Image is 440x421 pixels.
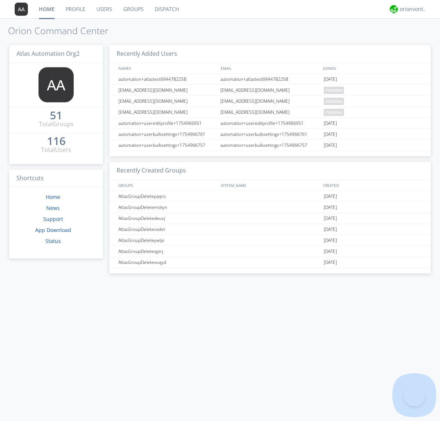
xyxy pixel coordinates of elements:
span: [DATE] [324,129,337,140]
span: Atlas Automation Org2 [16,50,80,58]
a: Support [43,215,63,222]
span: [DATE] [324,202,337,213]
div: AtlasGroupDeletexoqyd [117,257,218,268]
span: [DATE] [324,191,337,202]
div: EMAIL [219,63,321,73]
a: App Download [35,226,71,233]
a: AtlasGroupDeleteywlpi[DATE] [109,235,431,246]
div: [EMAIL_ADDRESS][DOMAIN_NAME] [219,96,322,106]
img: 373638.png [38,67,74,102]
div: automation+atlastest6944782258 [219,74,322,84]
span: [DATE] [324,118,337,129]
a: 51 [50,112,62,120]
a: [EMAIL_ADDRESS][DOMAIN_NAME][EMAIL_ADDRESS][DOMAIN_NAME]pending [109,96,431,107]
div: AtlasGroupDeleteywlpi [117,235,218,246]
a: automation+usereditprofile+1754966951automation+usereditprofile+1754966951[DATE] [109,118,431,129]
div: AtlasGroupDeletepaqro [117,191,218,202]
div: [EMAIL_ADDRESS][DOMAIN_NAME] [219,107,322,117]
a: [EMAIL_ADDRESS][DOMAIN_NAME][EMAIL_ADDRESS][DOMAIN_NAME]pending [109,107,431,118]
iframe: Toggle Customer Support [403,384,425,406]
div: GROUPS [117,180,217,190]
span: [DATE] [324,246,337,257]
span: [DATE] [324,257,337,268]
div: SYSTEM_NAME [219,180,321,190]
h3: Recently Added Users [109,45,431,63]
span: pending [324,98,344,105]
div: CREATED [321,180,424,190]
div: automation+userbulksettings+1754966761 [219,129,322,139]
div: automation+userbulksettings+1754966757 [117,140,218,150]
a: AtlasGroupDeletexoqyd[DATE] [109,257,431,268]
div: automation+userbulksettings+1754966757 [219,140,322,150]
div: AtlasGroupDeletemskyn [117,202,218,213]
div: AtlasGroupDeleteqpirj [117,246,218,257]
a: [EMAIL_ADDRESS][DOMAIN_NAME][EMAIL_ADDRESS][DOMAIN_NAME]pending [109,85,431,96]
div: automation+userbulksettings+1754966761 [117,129,218,139]
a: AtlasGroupDeletedeuvj[DATE] [109,213,431,224]
a: AtlasGroupDeleteqpirj[DATE] [109,246,431,257]
div: automation+usereditprofile+1754966951 [219,118,322,128]
a: AtlasGroupDeleteoxdvt[DATE] [109,224,431,235]
a: AtlasGroupDeletepaqro[DATE] [109,191,431,202]
div: Total Groups [39,120,74,128]
div: JOINED [321,63,424,73]
h3: Recently Created Groups [109,162,431,180]
a: Status [45,237,61,244]
span: pending [324,87,344,94]
div: [EMAIL_ADDRESS][DOMAIN_NAME] [219,85,322,95]
a: 116 [47,137,66,146]
a: automation+atlastest6944782258automation+atlastest6944782258[DATE] [109,74,431,85]
div: automation+atlastest6944782258 [117,74,218,84]
a: Home [46,193,60,200]
div: [EMAIL_ADDRESS][DOMAIN_NAME] [117,96,218,106]
a: automation+userbulksettings+1754966757automation+userbulksettings+1754966757[DATE] [109,140,431,151]
div: AtlasGroupDeletedeuvj [117,213,218,224]
div: orionvontas+atlas+automation+org2 [400,6,427,13]
img: 29d36aed6fa347d5a1537e7736e6aa13 [390,5,398,13]
span: [DATE] [324,224,337,235]
span: [DATE] [324,213,337,224]
a: News [46,204,60,211]
img: 373638.png [15,3,28,16]
a: automation+userbulksettings+1754966761automation+userbulksettings+1754966761[DATE] [109,129,431,140]
div: automation+usereditprofile+1754966951 [117,118,218,128]
a: AtlasGroupDeletemskyn[DATE] [109,202,431,213]
div: 116 [47,137,66,145]
div: [EMAIL_ADDRESS][DOMAIN_NAME] [117,107,218,117]
div: 51 [50,112,62,119]
span: [DATE] [324,140,337,151]
div: NAMES [117,63,217,73]
span: [DATE] [324,235,337,246]
div: Total Users [41,146,71,154]
div: [EMAIL_ADDRESS][DOMAIN_NAME] [117,85,218,95]
span: [DATE] [324,74,337,85]
h3: Shortcuts [9,170,103,188]
div: AtlasGroupDeleteoxdvt [117,224,218,235]
span: pending [324,109,344,116]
